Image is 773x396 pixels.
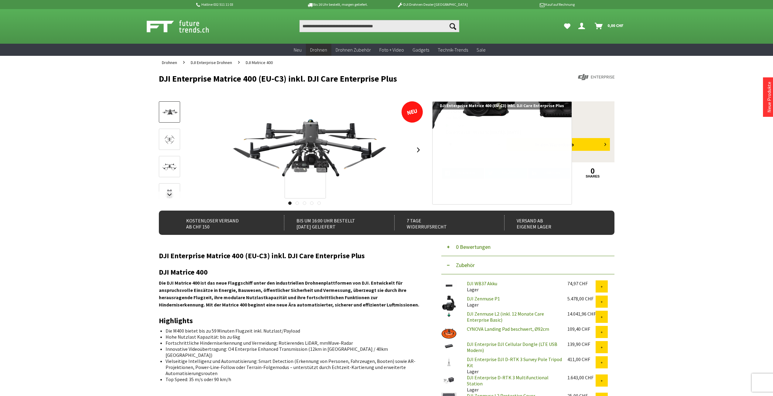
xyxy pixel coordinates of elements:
[441,238,614,256] button: 0 Bewertungen
[441,280,457,290] img: DJI WB37 Akku
[441,296,457,311] img: DJI Zenmuse P1
[159,280,419,308] strong: Die DJI Matrice 400 ist das neue Flaggschiff unter den industriellen Drohnenplattformen von DJI. ...
[462,356,563,374] div: Lager
[289,44,306,56] a: Neu
[147,19,222,34] img: Shop Futuretrends - zur Startseite wechseln
[195,1,290,8] p: Hotline 032 511 11 03
[166,376,418,382] li: Top Speed: 35 m/s oder 90 km/h
[440,103,564,108] span: DJI Enterprise Matrice 400 (EU-C3) inkl. DJI Care Enterprise Plus
[462,280,563,293] div: Lager
[441,374,457,386] img: DJI Enterprise D-RTK 3 Multifunctional Station
[379,47,404,53] span: Foto + Video
[467,356,562,368] a: DJI Enterprise DJI D-RTK 3 Survey Pole Tripod Kit
[441,256,614,274] button: Zubehör
[284,215,381,230] div: Bis um 16:00 Uhr bestellt [DATE] geliefert
[174,215,271,230] div: Kostenloser Versand ab CHF 150
[294,47,302,53] span: Neu
[375,44,408,56] a: Foto + Video
[191,60,232,65] span: DJI Enterprise Drohnen
[462,296,563,308] div: Lager
[441,356,457,368] img: DJI Enterprise DJI D-RTK 3 Survey Pole Tripod Kit
[766,82,772,113] a: Neue Produkte
[159,252,423,260] h2: DJI Enterprise Matrice 400 (EU-C3) inkl. DJI Care Enterprise Plus
[567,356,596,362] div: 411,00 CHF
[504,215,601,230] div: Versand ab eigenem Lager
[446,20,459,32] button: Suchen
[477,47,486,53] span: Sale
[578,74,614,80] img: DJI Enterprise
[159,74,523,83] h1: DJI Enterprise Matrice 400 (EU-C3) inkl. DJI Care Enterprise Plus
[159,56,180,69] a: Drohnen
[306,44,331,56] a: Drohnen
[467,326,549,332] a: CYNOVA Landing Pad beschwert, Ø92cm
[166,328,418,334] li: Die M400 bietet bis zu 59 Minuten Flugzeit inkl. Nutzlast/Payload
[480,1,575,8] p: Kauf auf Rechnung
[572,174,614,178] a: shares
[472,44,490,56] a: Sale
[299,20,459,32] input: Produkt, Marke, Kategorie, EAN, Artikelnummer…
[567,326,596,332] div: 109,40 CHF
[243,56,276,69] a: DJI Matrice 400
[438,47,468,53] span: Technik-Trends
[561,20,573,32] a: Meine Favoriten
[218,101,391,198] img: DJI Enterprise Matrice 400 (EU-C3) inkl. DJI Care Enterprise Plus
[166,358,418,376] li: Vielseitige Intelligenz und Automatisierung: Smart Detection (Erkennung von Personen, Fahrzeugen,...
[336,47,371,53] span: Drohnen Zubehör
[246,60,273,65] span: DJI Matrice 400
[576,20,590,32] a: Dein Konto
[290,1,385,8] p: Bis 16 Uhr bestellt, morgen geliefert.
[567,296,596,302] div: 5.478,00 CHF
[467,311,544,323] a: DJI Zenmuse L2 (inkl. 12 Monate Care Enterprise Basic)
[161,107,178,117] img: Vorschau: DJI Enterprise Matrice 400 (EU-C3) inkl. DJI Care Enterprise Plus
[567,311,596,317] div: 14.041,96 CHF
[467,296,500,302] a: DJI Zenmuse P1
[166,334,418,340] li: Hohe Nutzlast Kapazität: bis zu 6kg
[441,341,457,351] img: DJI Enterprise DJI Cellular Dongle (LTE USB Modem)
[572,168,614,174] a: 0
[394,215,491,230] div: 7 Tage Widerrufsrecht
[567,374,596,381] div: 1.643,00 CHF
[162,60,177,65] span: Drohnen
[166,346,418,358] li: Innovative Videoübertragung: O4 Enterprise Enhanced Transmission (12km in [GEOGRAPHIC_DATA] / 40k...
[467,374,549,387] a: DJI Enterprise D-RTK 3 Multifunctional Station
[462,374,563,393] div: Lager
[441,311,457,319] img: DJI Zenmuse L2 (inkl. 12 Monate Care Enterprise Basic)
[467,341,557,353] a: DJI Enterprise DJI Cellular Dongle (LTE USB Modem)
[385,1,480,8] p: DJI Drohnen Dealer [GEOGRAPHIC_DATA]
[188,56,235,69] a: DJI Enterprise Drohnen
[467,280,497,286] a: DJI WB37 Akku
[408,44,433,56] a: Gadgets
[607,21,624,30] span: 0,00 CHF
[433,44,472,56] a: Technik-Trends
[159,317,423,325] h2: Highlights
[567,341,596,347] div: 139,90 CHF
[412,47,429,53] span: Gadgets
[331,44,375,56] a: Drohnen Zubehör
[159,268,423,276] h2: DJI Matrice 400
[592,20,627,32] a: Warenkorb
[166,340,418,346] li: Fortschrittliche Hinderniserkennung und Vermeidung: Rotierendes LiDAR, mmWave-Radar
[310,47,327,53] span: Drohnen
[567,280,596,286] div: 74,97 CHF
[441,326,457,341] img: CYNOVA Landing Pad beschwert, Ø92cm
